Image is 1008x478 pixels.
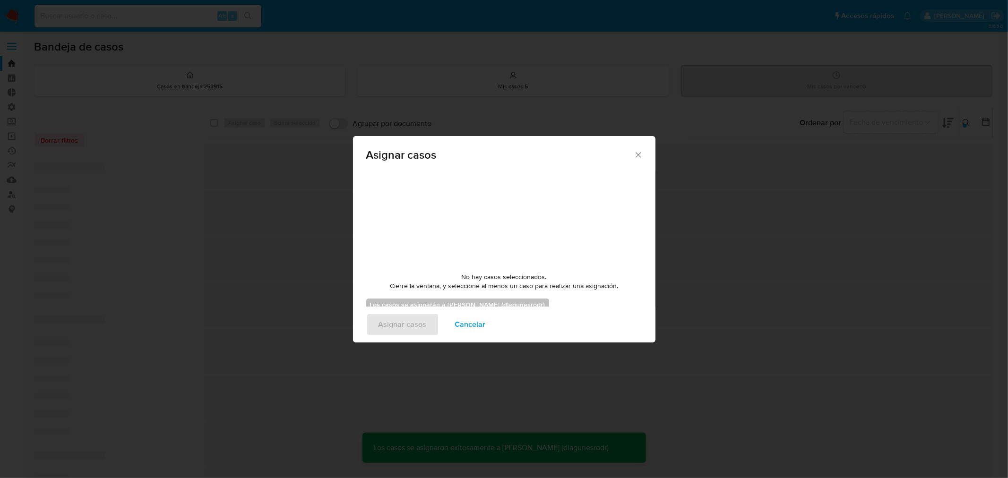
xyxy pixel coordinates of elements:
img: yH5BAEAAAAALAAAAAABAAEAAAIBRAA7 [433,171,575,265]
span: Cierre la ventana, y seleccione al menos un caso para realizar una asignación. [390,282,618,291]
span: Cancelar [455,314,486,335]
button: Cerrar ventana [634,150,642,159]
button: Cancelar [443,313,498,336]
span: No hay casos seleccionados. [462,273,547,282]
b: Los casos se asignarán a [PERSON_NAME] (dlagunesrodr) [370,300,545,309]
div: assign-modal [353,136,655,342]
span: Asignar casos [366,149,634,161]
